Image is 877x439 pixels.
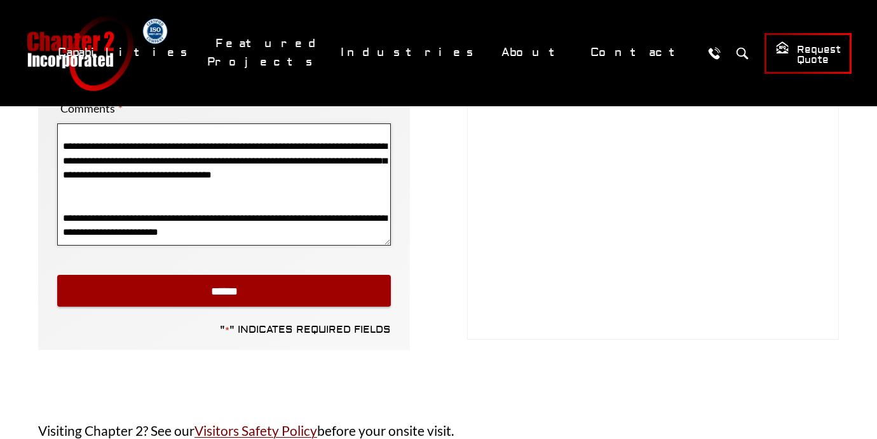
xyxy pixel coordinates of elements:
[765,33,852,74] a: Request Quote
[25,15,133,91] a: Chapter 2 Incorporated
[50,39,201,66] a: Capabilities
[493,39,576,66] a: About
[730,41,754,65] button: Search
[775,41,841,67] span: Request Quote
[207,30,326,76] a: Featured Projects
[332,39,487,66] a: Industries
[220,323,391,337] p: " " indicates required fields
[194,422,317,438] a: Visitors Safety Policy
[57,98,126,118] label: Comments
[702,41,726,65] a: Call Us
[582,39,696,66] a: Contact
